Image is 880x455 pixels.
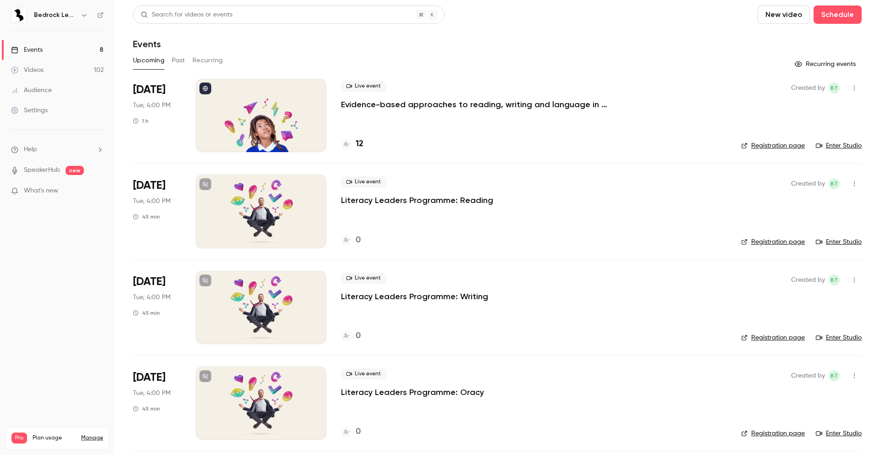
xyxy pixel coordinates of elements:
[133,53,165,68] button: Upcoming
[133,178,165,193] span: [DATE]
[758,5,810,24] button: New video
[81,434,103,442] a: Manage
[172,53,185,68] button: Past
[11,106,48,115] div: Settings
[830,274,838,285] span: BT
[11,145,104,154] li: help-dropdown-opener
[11,66,44,75] div: Videos
[11,8,26,22] img: Bedrock Learning
[34,11,77,20] h6: Bedrock Learning
[791,82,825,93] span: Created by
[141,10,232,20] div: Search for videos or events
[816,429,862,438] a: Enter Studio
[133,38,161,49] h1: Events
[814,5,862,24] button: Schedule
[791,57,862,71] button: Recurring events
[829,178,840,189] span: Ben Triggs
[133,101,170,110] span: Tue, 4:00 PM
[356,138,363,150] h4: 12
[829,82,840,93] span: Ben Triggs
[341,195,493,206] a: Literacy Leaders Programme: Reading
[791,274,825,285] span: Created by
[133,293,170,302] span: Tue, 4:00 PM
[341,138,363,150] a: 12
[11,433,27,444] span: Pro
[133,367,181,440] div: Nov 18 Tue, 4:00 PM (Europe/London)
[341,273,386,284] span: Live event
[133,309,160,317] div: 45 min
[830,82,838,93] span: BT
[341,99,616,110] a: Evidence-based approaches to reading, writing and language in 2025/26
[133,197,170,206] span: Tue, 4:00 PM
[341,234,361,247] a: 0
[741,429,805,438] a: Registration page
[741,141,805,150] a: Registration page
[93,187,104,195] iframe: Noticeable Trigger
[741,237,805,247] a: Registration page
[133,117,148,125] div: 1 h
[816,141,862,150] a: Enter Studio
[830,370,838,381] span: BT
[830,178,838,189] span: BT
[341,81,386,92] span: Live event
[829,370,840,381] span: Ben Triggs
[24,186,58,196] span: What's new
[791,178,825,189] span: Created by
[791,370,825,381] span: Created by
[133,175,181,248] div: Nov 4 Tue, 4:00 PM (Europe/London)
[341,387,484,398] a: Literacy Leaders Programme: Oracy
[133,370,165,385] span: [DATE]
[24,145,37,154] span: Help
[356,426,361,438] h4: 0
[133,405,160,412] div: 45 min
[341,291,488,302] a: Literacy Leaders Programme: Writing
[133,82,165,97] span: [DATE]
[341,176,386,187] span: Live event
[816,237,862,247] a: Enter Studio
[133,389,170,398] span: Tue, 4:00 PM
[11,45,43,55] div: Events
[816,333,862,342] a: Enter Studio
[192,53,223,68] button: Recurring
[33,434,76,442] span: Plan usage
[133,79,181,152] div: Oct 7 Tue, 4:00 PM (Europe/London)
[66,166,84,175] span: new
[356,330,361,342] h4: 0
[341,330,361,342] a: 0
[356,234,361,247] h4: 0
[341,368,386,379] span: Live event
[741,333,805,342] a: Registration page
[133,213,160,220] div: 45 min
[341,426,361,438] a: 0
[133,274,165,289] span: [DATE]
[24,165,60,175] a: SpeakerHub
[11,86,52,95] div: Audience
[133,271,181,344] div: Nov 11 Tue, 4:00 PM (Europe/London)
[829,274,840,285] span: Ben Triggs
